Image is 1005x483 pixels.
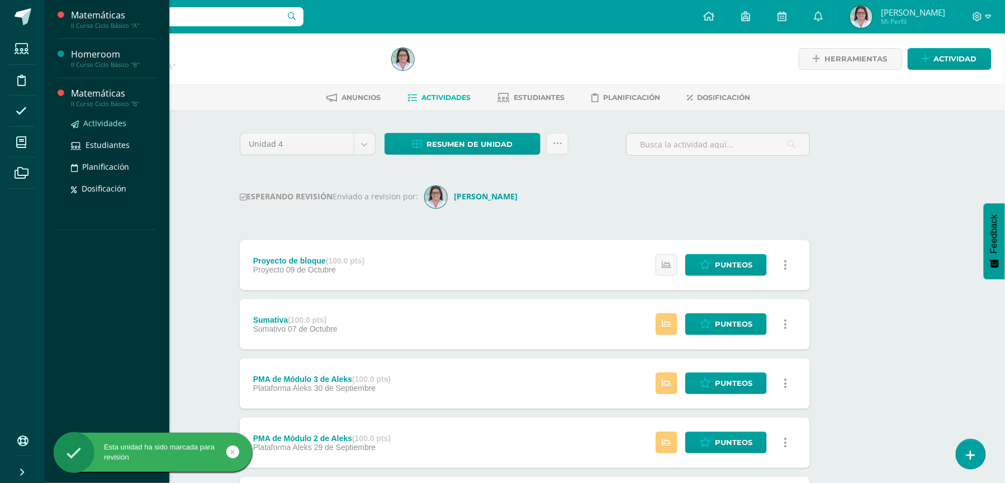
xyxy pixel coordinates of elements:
a: Dosificación [71,182,156,195]
span: Enviado a revision por: [333,191,418,202]
strong: ESPERANDO REVISIÓN [240,191,333,202]
a: Unidad 4 [240,133,375,155]
a: Punteos [685,254,767,276]
strong: (100.0 pts) [352,434,391,443]
a: Anuncios [326,89,381,107]
div: Matemáticas [71,87,156,100]
div: II Curso Ciclo Básico "A" [71,22,156,30]
span: [PERSON_NAME] [881,7,945,18]
img: 9d7390a74f4932a300b4859486627692.png [425,186,447,208]
span: Estudiantes [86,140,130,150]
a: Actividades [407,89,471,107]
span: Punteos [715,314,752,334]
img: 69aa824f1337ad42e7257fae7599adbb.png [392,48,414,70]
strong: [PERSON_NAME] [454,191,518,202]
a: Actividad [908,48,992,70]
span: Dosificación [82,183,126,194]
span: 09 de Octubre [286,265,336,274]
span: Planificación [82,161,129,172]
div: PMA de Módulo 3 de Aleks [253,375,391,384]
span: Punteos [715,432,752,453]
input: Busca la actividad aquí... [627,133,809,155]
div: Proyecto de bloque [253,256,364,265]
span: Estudiantes [514,93,565,102]
div: II Curso Ciclo Básico 'A' [87,61,378,72]
a: MatemáticasII Curso Ciclo Básico "A" [71,9,156,30]
span: Proyecto [253,265,284,274]
span: Planificación [603,93,660,102]
span: Feedback [989,214,999,254]
span: Unidad 4 [249,133,345,155]
span: Anuncios [342,93,381,102]
a: MatemáticasII Curso Ciclo Básico "B" [71,87,156,108]
span: Herramientas [825,49,888,69]
div: II Curso Ciclo Básico "B" [71,100,156,108]
input: Busca un usuario... [52,7,304,26]
img: 69aa824f1337ad42e7257fae7599adbb.png [850,6,873,28]
div: PMA de Módulo 2 de Aleks [253,434,391,443]
span: 07 de Octubre [288,324,338,333]
h1: Matemáticas [87,46,378,61]
span: 29 de Septiembre [314,443,376,452]
strong: (100.0 pts) [326,256,364,265]
div: Matemáticas [71,9,156,22]
strong: (100.0 pts) [288,315,326,324]
span: Plataforma Aleks [253,443,312,452]
div: II Curso Ciclo Básico "B" [71,61,156,69]
a: Punteos [685,313,767,335]
a: [PERSON_NAME] [425,191,522,202]
span: Actividades [421,93,471,102]
a: Actividades [71,117,156,130]
div: Esta unidad ha sido marcada para revisión [54,442,252,462]
button: Feedback - Mostrar encuesta [984,203,1005,279]
span: 30 de Septiembre [314,384,376,393]
span: Punteos [715,373,752,394]
a: Estudiantes [71,138,156,151]
span: Sumativo [253,324,286,333]
a: Resumen de unidad [385,133,541,155]
a: Herramientas [799,48,902,70]
a: Punteos [685,432,767,453]
span: Punteos [715,255,752,275]
a: Estudiantes [497,89,565,107]
a: Dosificación [687,89,750,107]
a: Planificación [591,89,660,107]
strong: (100.0 pts) [352,375,391,384]
a: HomeroomII Curso Ciclo Básico "B" [71,48,156,69]
a: Punteos [685,372,767,394]
span: Mi Perfil [881,17,945,26]
div: Homeroom [71,48,156,61]
span: Dosificación [697,93,750,102]
a: Planificación [71,160,156,173]
div: Sumativa [253,315,338,324]
span: Actividades [83,118,126,128]
span: Plataforma Aleks [253,384,312,393]
span: Resumen de unidad [426,134,513,155]
span: Actividad [934,49,977,69]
